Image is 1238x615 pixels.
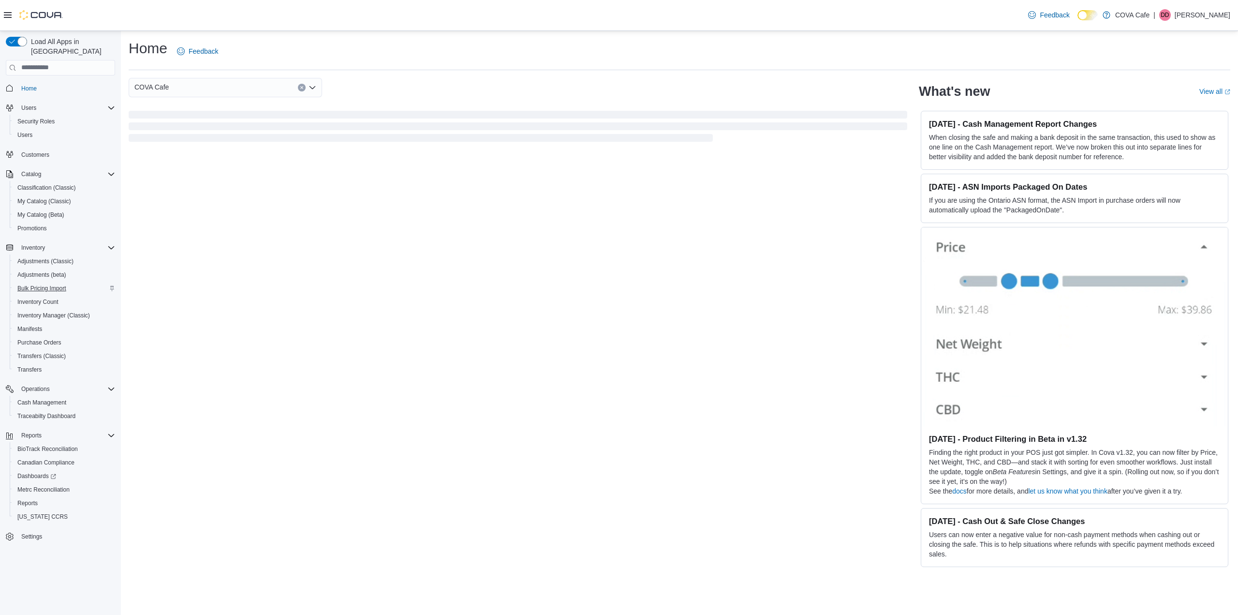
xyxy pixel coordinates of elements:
p: | [1153,9,1155,21]
button: Adjustments (beta) [10,268,119,282]
button: Settings [2,529,119,543]
span: Inventory Manager (Classic) [14,310,115,321]
span: Inventory Manager (Classic) [17,312,90,319]
span: Dashboards [17,472,56,480]
a: Security Roles [14,116,59,127]
span: Washington CCRS [14,511,115,523]
a: Settings [17,531,46,542]
span: Traceabilty Dashboard [14,410,115,422]
span: Settings [21,533,42,540]
span: Purchase Orders [14,337,115,348]
span: Adjustments (beta) [14,269,115,281]
svg: External link [1224,89,1230,95]
button: BioTrack Reconciliation [10,442,119,456]
a: Home [17,83,41,94]
p: Finding the right product in your POS just got simpler. In Cova v1.32, you can now filter by Pric... [929,448,1220,486]
button: Cash Management [10,396,119,409]
span: My Catalog (Beta) [17,211,64,219]
span: Adjustments (Classic) [14,255,115,267]
span: Users [17,102,115,114]
a: My Catalog (Classic) [14,195,75,207]
span: My Catalog (Classic) [14,195,115,207]
a: Transfers (Classic) [14,350,70,362]
span: DD [1161,9,1169,21]
span: Reports [14,497,115,509]
span: Promotions [17,225,47,232]
button: Inventory Count [10,295,119,309]
span: Bulk Pricing Import [17,285,66,292]
nav: Complex example [6,77,115,569]
h3: [DATE] - Cash Out & Safe Close Changes [929,516,1220,526]
p: When closing the safe and making a bank deposit in the same transaction, this used to show as one... [929,133,1220,162]
a: Reports [14,497,42,509]
h2: What's new [919,84,990,99]
button: Clear input [298,84,306,91]
button: Inventory [17,242,49,254]
span: COVA Cafe [134,81,169,93]
span: Inventory [21,244,45,252]
span: Users [17,131,32,139]
span: Manifests [17,325,42,333]
button: Home [2,81,119,95]
a: Feedback [1024,5,1073,25]
a: Customers [17,149,53,161]
a: Canadian Compliance [14,457,78,468]
button: Metrc Reconciliation [10,483,119,496]
div: Darcy Dupuis [1159,9,1171,21]
h1: Home [129,39,167,58]
button: Traceabilty Dashboard [10,409,119,423]
span: Metrc Reconciliation [14,484,115,495]
a: docs [952,487,967,495]
h3: [DATE] - Product Filtering in Beta in v1.32 [929,434,1220,444]
h3: [DATE] - Cash Management Report Changes [929,119,1220,129]
span: Canadian Compliance [14,457,115,468]
span: Operations [17,383,115,395]
span: BioTrack Reconciliation [14,443,115,455]
h3: [DATE] - ASN Imports Packaged On Dates [929,182,1220,192]
span: Inventory [17,242,115,254]
a: Manifests [14,323,46,335]
span: Canadian Compliance [17,459,74,466]
em: Beta Features [993,468,1035,476]
span: Metrc Reconciliation [17,486,70,494]
button: Reports [10,496,119,510]
button: Classification (Classic) [10,181,119,195]
span: [US_STATE] CCRS [17,513,68,521]
span: Catalog [21,170,41,178]
button: Purchase Orders [10,336,119,349]
span: Customers [21,151,49,159]
p: Users can now enter a negative value for non-cash payment methods when cashing out or closing the... [929,530,1220,559]
span: Catalog [17,168,115,180]
span: BioTrack Reconciliation [17,445,78,453]
button: Transfers (Classic) [10,349,119,363]
button: Users [17,102,40,114]
a: Purchase Orders [14,337,65,348]
span: Home [21,85,37,92]
span: Home [17,82,115,94]
a: let us know what you think [1028,487,1107,495]
input: Dark Mode [1077,10,1098,20]
p: COVA Cafe [1115,9,1150,21]
span: My Catalog (Beta) [14,209,115,221]
span: Load All Apps in [GEOGRAPHIC_DATA] [27,37,115,56]
span: Dashboards [14,470,115,482]
span: Feedback [189,46,218,56]
a: Traceabilty Dashboard [14,410,79,422]
span: Adjustments (beta) [17,271,66,279]
span: Transfers [17,366,42,374]
button: Security Roles [10,115,119,128]
span: My Catalog (Classic) [17,197,71,205]
span: Bulk Pricing Import [14,283,115,294]
span: Promotions [14,223,115,234]
button: Open list of options [309,84,316,91]
span: Feedback [1040,10,1069,20]
a: View allExternal link [1199,88,1230,95]
button: Transfers [10,363,119,376]
span: Classification (Classic) [14,182,115,194]
span: Manifests [14,323,115,335]
button: Catalog [2,167,119,181]
a: Users [14,129,36,141]
span: Classification (Classic) [17,184,76,192]
button: Adjustments (Classic) [10,255,119,268]
button: Catalog [17,168,45,180]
